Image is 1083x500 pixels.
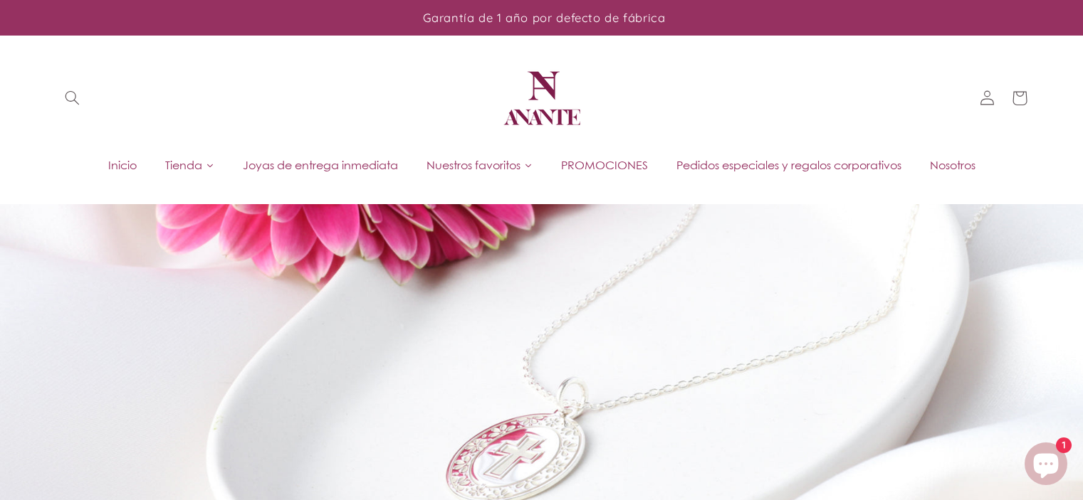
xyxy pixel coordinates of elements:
a: Joyas de entrega inmediata [229,154,412,176]
span: Tienda [165,157,202,173]
span: Nuestros favoritos [427,157,520,173]
span: Inicio [108,157,137,173]
a: Anante Joyería | Diseño mexicano [493,50,590,147]
span: Joyas de entrega inmediata [243,157,398,173]
a: Inicio [94,154,151,176]
a: PROMOCIONES [547,154,662,176]
img: Anante Joyería | Diseño mexicano [499,55,585,141]
summary: Búsqueda [56,82,88,115]
a: Nosotros [916,154,990,176]
a: Tienda [151,154,229,176]
span: Pedidos especiales y regalos corporativos [676,157,901,173]
span: Nosotros [930,157,975,173]
inbox-online-store-chat: Chat de la tienda online Shopify [1020,442,1072,489]
a: Pedidos especiales y regalos corporativos [662,154,916,176]
span: PROMOCIONES [561,157,648,173]
span: Garantía de 1 año por defecto de fábrica [423,10,665,25]
a: Nuestros favoritos [412,154,547,176]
